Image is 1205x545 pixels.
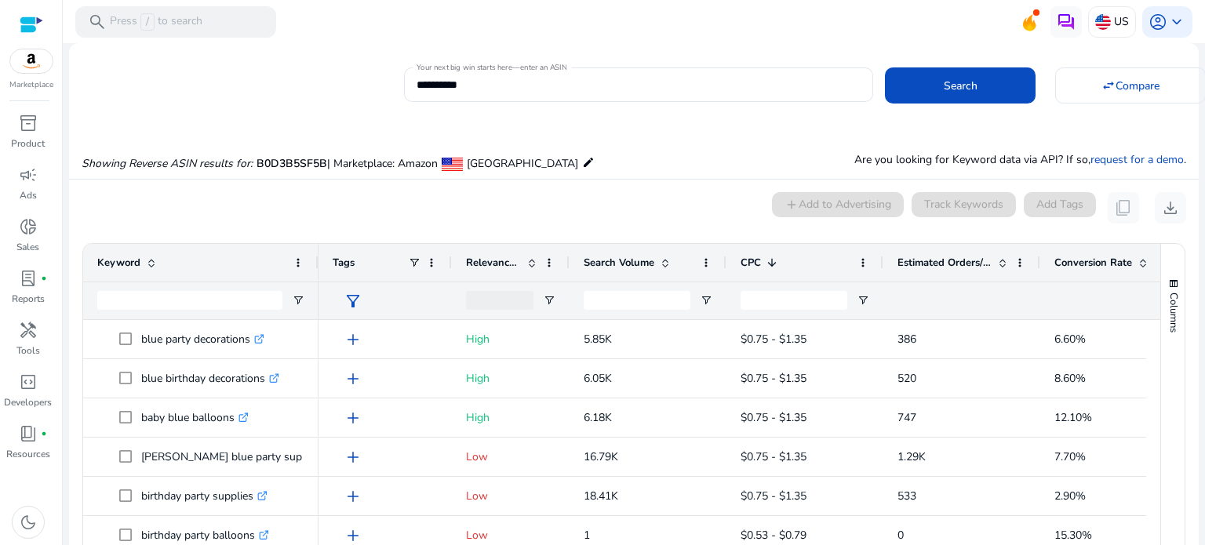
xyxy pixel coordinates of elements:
[1090,152,1184,167] a: request for a demo
[141,401,249,434] p: baby blue balloons
[466,480,555,512] p: Low
[344,292,362,311] span: filter_alt
[344,330,362,349] span: add
[110,13,202,31] p: Press to search
[344,448,362,467] span: add
[584,489,618,503] span: 18.41K
[741,291,847,310] input: CPC Filter Input
[584,528,590,543] span: 1
[16,240,39,254] p: Sales
[944,78,977,94] span: Search
[1167,13,1186,31] span: keyboard_arrow_down
[584,291,690,310] input: Search Volume Filter Input
[344,409,362,427] span: add
[12,292,45,306] p: Reports
[466,441,555,473] p: Low
[466,323,555,355] p: High
[88,13,107,31] span: search
[19,321,38,340] span: handyman
[885,67,1036,104] button: Search
[582,153,595,172] mat-icon: edit
[741,489,806,503] span: $0.75 - $1.35
[140,13,155,31] span: /
[333,256,355,270] span: Tags
[1149,13,1167,31] span: account_circle
[584,410,612,425] span: 6.18K
[466,362,555,394] p: High
[4,395,52,409] p: Developers
[41,431,47,437] span: fiber_manual_record
[741,256,761,270] span: CPC
[543,294,555,307] button: Open Filter Menu
[897,410,916,425] span: 747
[11,136,45,151] p: Product
[1054,410,1092,425] span: 12.10%
[97,256,140,270] span: Keyword
[41,275,47,282] span: fiber_manual_record
[417,62,566,73] mat-label: Your next big win starts here—enter an ASIN
[344,526,362,545] span: add
[897,256,992,270] span: Estimated Orders/Month
[1054,371,1086,386] span: 8.60%
[97,291,282,310] input: Keyword Filter Input
[344,369,362,388] span: add
[19,114,38,133] span: inventory_2
[857,294,869,307] button: Open Filter Menu
[1114,8,1129,35] p: US
[1054,489,1086,503] span: 2.90%
[292,294,304,307] button: Open Filter Menu
[19,217,38,236] span: donut_small
[19,165,38,184] span: campaign
[584,449,618,464] span: 16.79K
[700,294,712,307] button: Open Filter Menu
[19,372,38,391] span: code_blocks
[19,424,38,443] span: book_4
[82,156,253,171] i: Showing Reverse ASIN results for:
[741,332,806,347] span: $0.75 - $1.35
[1095,14,1111,30] img: us.svg
[897,489,916,503] span: 533
[584,371,612,386] span: 6.05K
[141,441,339,473] p: [PERSON_NAME] blue party supplies
[327,156,438,171] span: | Marketplace: Amazon
[466,256,521,270] span: Relevance Score
[19,269,38,288] span: lab_profile
[741,371,806,386] span: $0.75 - $1.35
[20,188,37,202] p: Ads
[897,528,904,543] span: 0
[1054,528,1092,543] span: 15.30%
[1054,332,1086,347] span: 6.60%
[1161,198,1180,217] span: download
[1054,256,1132,270] span: Conversion Rate
[741,449,806,464] span: $0.75 - $1.35
[466,401,555,434] p: High
[897,371,916,386] span: 520
[257,156,327,171] span: B0D3B5SF5B
[1101,78,1116,93] mat-icon: swap_horiz
[741,410,806,425] span: $0.75 - $1.35
[467,156,578,171] span: [GEOGRAPHIC_DATA]
[1167,292,1181,332] span: Columns
[141,480,268,512] p: birthday party supplies
[16,343,40,358] p: Tools
[9,79,53,91] p: Marketplace
[854,151,1186,168] p: Are you looking for Keyword data via API? If so, .
[584,256,654,270] span: Search Volume
[584,332,612,347] span: 5.85K
[19,513,38,532] span: dark_mode
[344,487,362,506] span: add
[141,323,264,355] p: blue party decorations
[1054,449,1086,464] span: 7.70%
[741,528,806,543] span: $0.53 - $0.79
[10,49,53,73] img: amazon.svg
[897,332,916,347] span: 386
[6,447,50,461] p: Resources
[141,362,279,394] p: blue birthday decorations
[897,449,926,464] span: 1.29K
[1116,78,1159,94] span: Compare
[1155,192,1186,223] button: download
